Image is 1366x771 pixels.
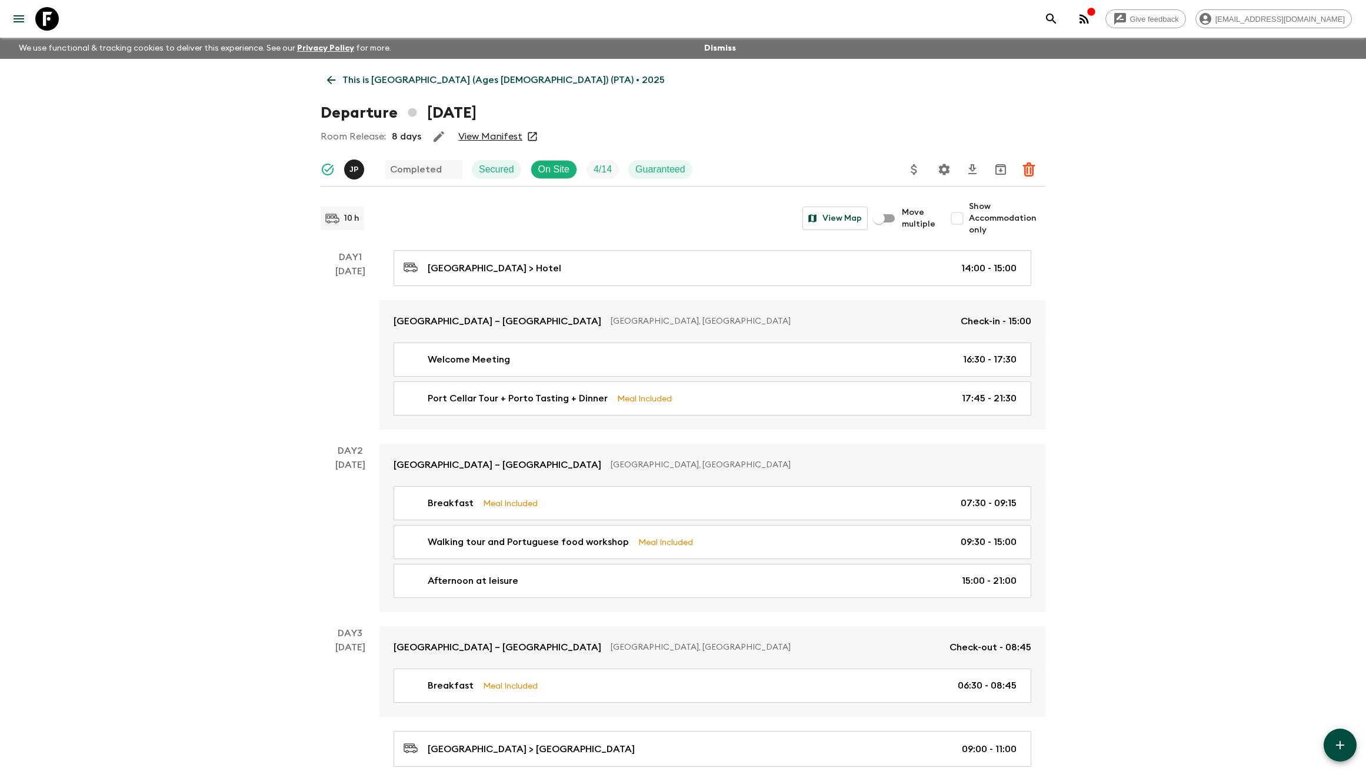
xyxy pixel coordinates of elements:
p: Breakfast [428,496,474,510]
a: Port Cellar Tour + Porto Tasting + DinnerMeal Included17:45 - 21:30 [394,381,1031,416]
div: Secured [472,160,521,179]
p: [GEOGRAPHIC_DATA], [GEOGRAPHIC_DATA] [611,642,940,653]
svg: Synced Successfully [321,162,335,177]
p: Breakfast [428,679,474,693]
span: Show Accommodation only [969,201,1045,236]
p: 4 / 14 [594,162,612,177]
a: View Manifest [458,131,522,142]
a: [GEOGRAPHIC_DATA] > [GEOGRAPHIC_DATA]09:00 - 11:00 [394,731,1031,767]
a: [GEOGRAPHIC_DATA] – [GEOGRAPHIC_DATA][GEOGRAPHIC_DATA], [GEOGRAPHIC_DATA]Check-out - 08:45 [379,626,1045,669]
a: [GEOGRAPHIC_DATA] > Hotel14:00 - 15:00 [394,250,1031,286]
a: Give feedback [1105,9,1186,28]
h1: Departure [DATE] [321,101,477,125]
p: Meal Included [483,497,538,510]
a: Welcome Meeting16:30 - 17:30 [394,343,1031,377]
p: [GEOGRAPHIC_DATA] – [GEOGRAPHIC_DATA] [394,640,601,654]
button: Dismiss [701,40,739,57]
button: menu [7,7,31,31]
p: This is [GEOGRAPHIC_DATA] (Ages [DEMOGRAPHIC_DATA]) (PTA) • 2025 [342,73,665,87]
span: [EMAIL_ADDRESS][DOMAIN_NAME] [1209,15,1351,24]
button: Delete [1017,158,1041,181]
span: Move multiple [902,207,936,230]
p: We use functional & tracking cookies to deliver this experience. See our for more. [14,38,396,59]
button: View Map [802,207,868,230]
button: Download CSV [961,158,984,181]
p: Check-out - 08:45 [949,640,1031,654]
p: Meal Included [483,679,538,692]
p: Walking tour and Portuguese food workshop [428,535,629,549]
p: [GEOGRAPHIC_DATA] > Hotel [428,261,561,275]
button: Settings [932,158,956,181]
a: BreakfastMeal Included07:30 - 09:15 [394,486,1031,520]
p: Guaranteed [635,162,685,177]
p: Meal Included [617,392,672,405]
p: 10 h [344,212,359,224]
span: Give feedback [1124,15,1185,24]
button: Update Price, Early Bird Discount and Costs [902,158,926,181]
p: 17:45 - 21:30 [962,391,1017,406]
span: Josefina Paez [344,163,367,172]
a: Privacy Policy [297,44,354,52]
p: Day 3 [321,626,379,640]
div: [DATE] [335,264,365,430]
p: [GEOGRAPHIC_DATA] > [GEOGRAPHIC_DATA] [428,742,635,756]
p: 09:30 - 15:00 [961,535,1017,549]
p: Day 1 [321,250,379,264]
p: 16:30 - 17:30 [963,353,1017,367]
p: Check-in - 15:00 [961,314,1031,328]
p: 06:30 - 08:45 [958,679,1017,693]
p: Meal Included [638,536,693,549]
p: On Site [538,162,569,177]
a: [GEOGRAPHIC_DATA] – [GEOGRAPHIC_DATA][GEOGRAPHIC_DATA], [GEOGRAPHIC_DATA]Check-in - 15:00 [379,300,1045,343]
div: Trip Fill [587,160,619,179]
p: 14:00 - 15:00 [961,261,1017,275]
p: [GEOGRAPHIC_DATA] – [GEOGRAPHIC_DATA] [394,458,601,472]
div: On Site [531,160,577,179]
a: BreakfastMeal Included06:30 - 08:45 [394,669,1031,703]
p: Welcome Meeting [428,353,510,367]
p: [GEOGRAPHIC_DATA], [GEOGRAPHIC_DATA] [611,459,1022,471]
p: [GEOGRAPHIC_DATA] – [GEOGRAPHIC_DATA] [394,314,601,328]
a: This is [GEOGRAPHIC_DATA] (Ages [DEMOGRAPHIC_DATA]) (PTA) • 2025 [321,68,671,92]
p: Room Release: [321,129,386,144]
p: Secured [479,162,514,177]
p: 8 days [392,129,421,144]
a: Afternoon at leisure15:00 - 21:00 [394,564,1031,598]
p: Port Cellar Tour + Porto Tasting + Dinner [428,391,608,406]
p: 15:00 - 21:00 [962,574,1017,588]
div: [DATE] [335,458,365,612]
a: [GEOGRAPHIC_DATA] – [GEOGRAPHIC_DATA][GEOGRAPHIC_DATA], [GEOGRAPHIC_DATA] [379,444,1045,486]
a: Walking tour and Portuguese food workshopMeal Included09:30 - 15:00 [394,525,1031,559]
p: Afternoon at leisure [428,574,518,588]
button: Archive (Completed, Cancelled or Unsynced Departures only) [989,158,1012,181]
p: 07:30 - 09:15 [961,496,1017,510]
p: [GEOGRAPHIC_DATA], [GEOGRAPHIC_DATA] [611,315,951,327]
button: search adventures [1040,7,1063,31]
p: 09:00 - 11:00 [962,742,1017,756]
div: [EMAIL_ADDRESS][DOMAIN_NAME] [1195,9,1352,28]
p: Day 2 [321,444,379,458]
p: Completed [390,162,442,177]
